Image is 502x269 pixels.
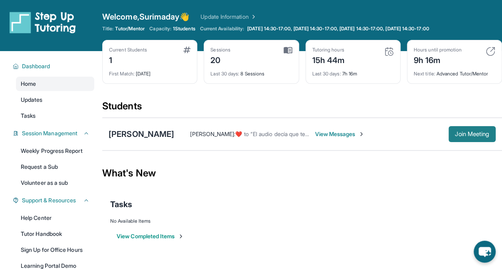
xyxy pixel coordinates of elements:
a: Volunteer as a sub [16,176,94,190]
a: Request a Sub [16,160,94,174]
div: Hours until promotion [414,47,462,53]
div: 7h 16m [312,66,394,77]
img: card [284,47,292,54]
span: Welcome, Surimaday 👋 [102,11,189,22]
button: Join Meeting [448,126,496,142]
img: card [486,47,495,56]
span: Session Management [22,129,77,137]
span: Tutor/Mentor [115,26,145,32]
span: First Match : [109,71,135,77]
a: Update Information [200,13,256,21]
span: Home [21,80,36,88]
a: Weekly Progress Report [16,144,94,158]
a: Updates [16,93,94,107]
button: View Completed Items [117,232,184,240]
div: 1 [109,53,147,66]
img: Chevron Right [249,13,257,21]
div: 9h 16m [414,53,462,66]
span: Support & Resources [22,196,76,204]
span: Last 30 days : [210,71,239,77]
span: [DATE] 14:30-17:00, [DATE] 14:30-17:00, [DATE] 14:30-17:00, [DATE] 14:30-17:00 [247,26,429,32]
div: No Available Items [110,218,494,224]
div: What's New [102,156,502,191]
span: Tasks [110,199,132,210]
a: [DATE] 14:30-17:00, [DATE] 14:30-17:00, [DATE] 14:30-17:00, [DATE] 14:30-17:00 [246,26,431,32]
div: Students [102,100,502,117]
span: Last 30 days : [312,71,341,77]
a: Help Center [16,211,94,225]
span: Tasks [21,112,36,120]
img: card [183,47,190,53]
img: logo [10,11,76,34]
span: Title: [102,26,113,32]
span: Current Availability: [200,26,244,32]
a: Tasks [16,109,94,123]
div: Sessions [210,47,230,53]
a: Sign Up for Office Hours [16,243,94,257]
div: Advanced Tutor/Mentor [414,66,495,77]
div: 15h 44m [312,53,345,66]
span: Dashboard [22,62,50,70]
div: Tutoring hours [312,47,345,53]
div: 8 Sessions [210,66,292,77]
span: 1 Students [173,26,195,32]
button: Dashboard [19,62,89,70]
a: Tutor Handbook [16,227,94,241]
span: Next title : [414,71,435,77]
a: Home [16,77,94,91]
div: [DATE] [109,66,190,77]
button: Session Management [19,129,89,137]
div: 20 [210,53,230,66]
button: chat-button [474,241,496,263]
div: Current Students [109,47,147,53]
button: Support & Resources [19,196,89,204]
img: card [384,47,394,56]
span: Capacity: [149,26,171,32]
span: View Messages [315,130,365,138]
img: Chevron-Right [358,131,365,137]
span: [PERSON_NAME] : [190,131,235,137]
div: [PERSON_NAME] [109,129,174,140]
span: Updates [21,96,43,104]
span: Join Meeting [455,132,489,136]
